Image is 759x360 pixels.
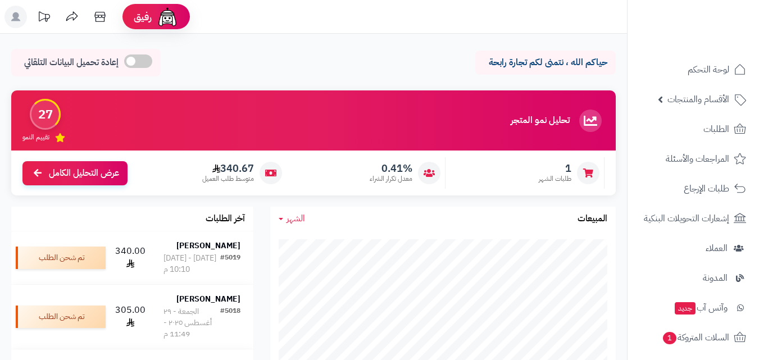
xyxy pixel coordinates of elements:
[634,56,752,83] a: لوحة التحكم
[176,240,240,252] strong: [PERSON_NAME]
[206,214,245,224] h3: آخر الطلبات
[674,300,728,316] span: وآتس آب
[688,62,729,78] span: لوحة التحكم
[370,174,412,184] span: معدل تكرار الشراء
[667,92,729,107] span: الأقسام والمنتجات
[287,212,305,225] span: الشهر
[49,167,119,180] span: عرض التحليل الكامل
[110,231,151,284] td: 340.00
[484,56,607,69] p: حياكم الله ، نتمنى لكم تجارة رابحة
[370,162,412,175] span: 0.41%
[634,294,752,321] a: وآتس آبجديد
[176,293,240,305] strong: [PERSON_NAME]
[279,212,305,225] a: الشهر
[202,174,254,184] span: متوسط طلب العميل
[163,306,220,340] div: الجمعة - ٢٩ أغسطس ٢٠٢٥ - 11:49 م
[156,6,179,28] img: ai-face.png
[684,181,729,197] span: طلبات الإرجاع
[666,151,729,167] span: المراجعات والأسئلة
[163,253,220,275] div: [DATE] - [DATE] 10:10 م
[22,133,49,142] span: تقييم النمو
[644,211,729,226] span: إشعارات التحويلات البنكية
[634,324,752,351] a: السلات المتروكة1
[706,240,728,256] span: العملاء
[634,175,752,202] a: طلبات الإرجاع
[22,161,128,185] a: عرض التحليل الكامل
[634,265,752,291] a: المدونة
[662,330,729,345] span: السلات المتروكة
[134,10,152,24] span: رفيق
[634,235,752,262] a: العملاء
[16,247,106,269] div: تم شحن الطلب
[683,31,748,55] img: logo-2.png
[634,205,752,232] a: إشعارات التحويلات البنكية
[663,332,676,344] span: 1
[539,162,571,175] span: 1
[703,121,729,137] span: الطلبات
[634,116,752,143] a: الطلبات
[110,285,151,349] td: 305.00
[220,253,240,275] div: #5019
[578,214,607,224] h3: المبيعات
[675,302,696,315] span: جديد
[202,162,254,175] span: 340.67
[703,270,728,286] span: المدونة
[511,116,570,126] h3: تحليل نمو المتجر
[634,145,752,172] a: المراجعات والأسئلة
[30,6,58,31] a: تحديثات المنصة
[220,306,240,340] div: #5018
[539,174,571,184] span: طلبات الشهر
[24,56,119,69] span: إعادة تحميل البيانات التلقائي
[16,306,106,328] div: تم شحن الطلب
